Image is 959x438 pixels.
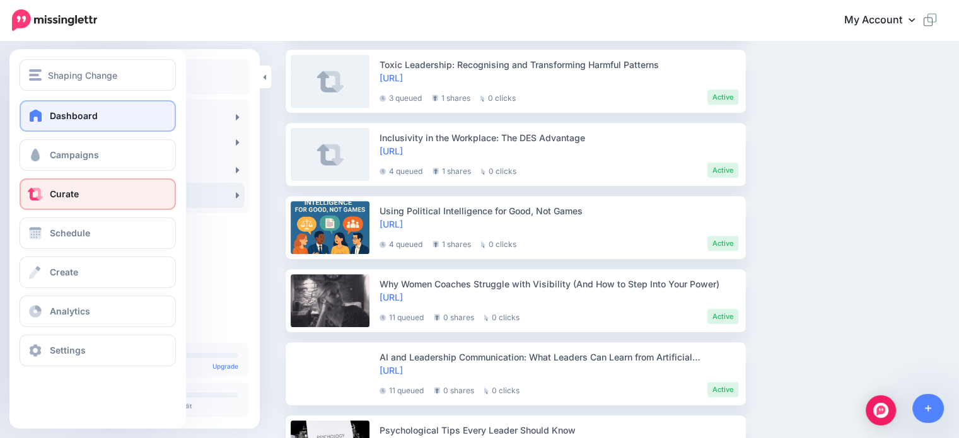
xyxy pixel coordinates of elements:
[480,95,485,101] img: pointer-grey.png
[434,309,474,324] li: 0 shares
[50,306,90,316] span: Analytics
[484,314,489,321] img: pointer-grey.png
[484,388,489,394] img: pointer-grey.png
[50,149,99,160] span: Campaigns
[432,95,438,101] img: share-grey.png
[380,168,386,175] img: clock-grey-darker.png
[434,314,440,321] img: share-grey.png
[50,110,98,121] span: Dashboard
[380,365,403,376] a: [URL]
[433,241,439,248] img: share-grey.png
[50,228,90,238] span: Schedule
[20,256,176,288] a: Create
[20,100,176,132] a: Dashboard
[20,59,176,91] button: Shaping Change
[380,219,403,229] a: [URL]
[20,139,176,171] a: Campaigns
[380,72,403,83] a: [URL]
[433,163,471,178] li: 1 shares
[707,163,738,178] li: Active
[380,277,738,291] div: Why Women Coaches Struggle with Visibility (And How to Step Into Your Power)
[866,395,896,425] div: Open Intercom Messenger
[433,168,439,175] img: share-grey.png
[29,69,42,81] img: menu.png
[481,241,485,248] img: pointer-grey.png
[484,309,520,324] li: 0 clicks
[380,204,738,217] div: Using Political Intelligence for Good, Not Games
[20,217,176,249] a: Schedule
[20,335,176,366] a: Settings
[434,387,440,394] img: share-grey.png
[380,89,422,105] li: 3 queued
[380,95,386,101] img: clock-grey-darker.png
[380,146,403,156] a: [URL]
[20,178,176,210] a: Curate
[380,350,738,364] div: AI and Leadership Communication: What Leaders Can Learn from Artificial Intelligence
[481,236,516,251] li: 0 clicks
[707,236,738,251] li: Active
[380,292,403,303] a: [URL]
[481,168,485,175] img: pointer-grey.png
[380,131,738,144] div: Inclusivity in the Workplace: The DES Advantage
[380,424,738,437] div: Psychological Tips Every Leader Should Know
[50,267,78,277] span: Create
[20,296,176,327] a: Analytics
[380,236,422,251] li: 4 queued
[12,9,97,31] img: Missinglettr
[481,163,516,178] li: 0 clicks
[434,382,474,397] li: 0 shares
[50,345,86,355] span: Settings
[707,309,738,324] li: Active
[832,5,940,36] a: My Account
[380,58,738,71] div: Toxic Leadership: Recognising and Transforming Harmful Patterns
[48,68,117,83] span: Shaping Change
[433,236,471,251] li: 1 shares
[380,241,386,248] img: clock-grey-darker.png
[484,382,520,397] li: 0 clicks
[432,89,470,105] li: 1 shares
[380,314,386,321] img: clock-grey-darker.png
[380,382,424,397] li: 11 queued
[707,382,738,397] li: Active
[480,89,516,105] li: 0 clicks
[380,388,386,394] img: clock-grey-darker.png
[50,188,79,199] span: Curate
[380,309,424,324] li: 11 queued
[380,163,422,178] li: 4 queued
[707,89,738,105] li: Active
